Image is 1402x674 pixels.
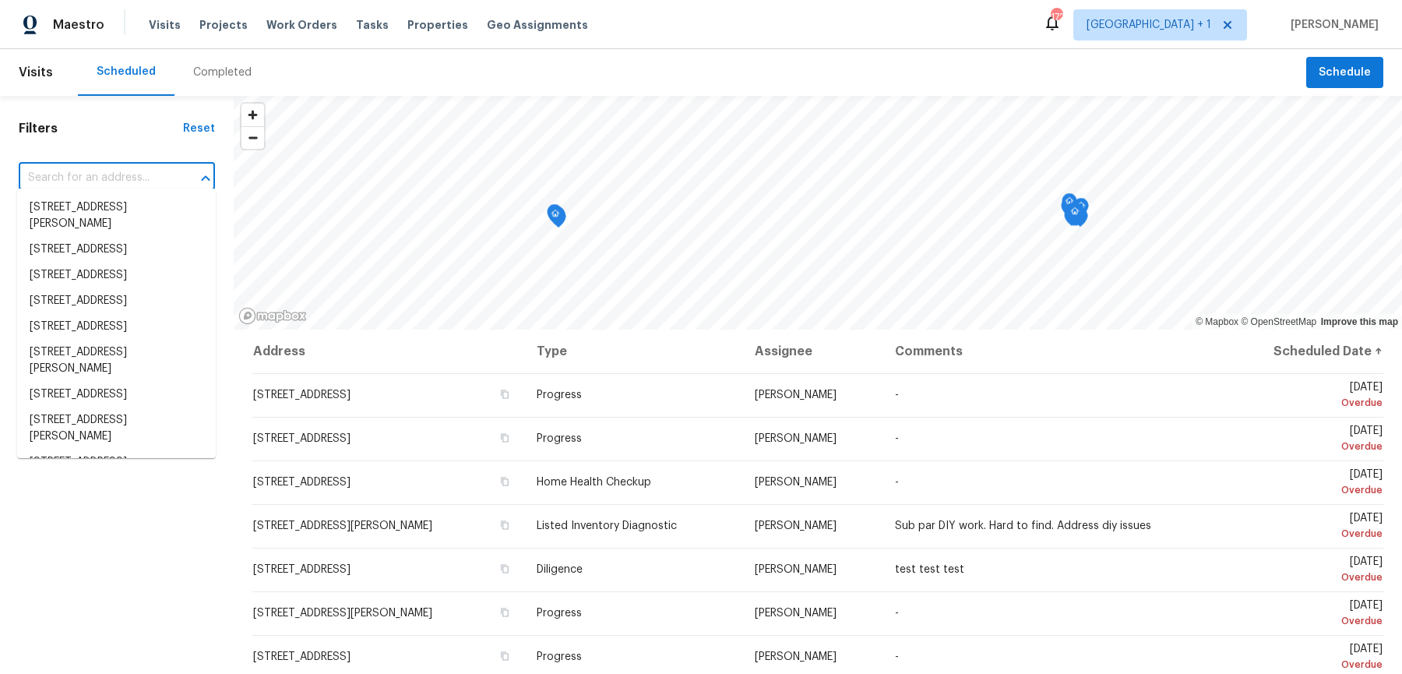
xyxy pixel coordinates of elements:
div: Overdue [1235,439,1383,454]
span: - [895,390,899,401]
span: Schedule [1319,63,1371,83]
span: [STREET_ADDRESS] [253,651,350,662]
span: Projects [199,17,248,33]
span: [PERSON_NAME] [755,520,837,531]
span: - [895,608,899,619]
div: Overdue [1235,526,1383,542]
button: Zoom out [241,126,264,149]
th: Address [252,330,524,373]
div: Map marker [1061,198,1076,222]
span: [STREET_ADDRESS][PERSON_NAME] [253,608,432,619]
span: [STREET_ADDRESS] [253,433,350,444]
div: Map marker [548,206,563,230]
input: Search for an address... [19,166,171,190]
span: [DATE] [1235,600,1383,629]
span: [STREET_ADDRESS] [253,477,350,488]
li: [STREET_ADDRESS] [17,382,216,408]
div: 172 [1051,9,1062,25]
button: Copy Address [498,518,512,532]
span: [PERSON_NAME] [755,651,837,662]
div: Map marker [1064,207,1080,231]
div: Reset [183,121,215,136]
div: Overdue [1235,613,1383,629]
span: [DATE] [1235,644,1383,672]
button: Copy Address [498,431,512,445]
div: Completed [193,65,252,80]
span: [DATE] [1235,513,1383,542]
div: Overdue [1235,657,1383,672]
li: [STREET_ADDRESS][PERSON_NAME] [17,340,216,382]
span: Tasks [356,19,389,30]
div: Map marker [1073,198,1089,222]
button: Schedule [1306,57,1383,89]
th: Assignee [742,330,883,373]
span: Geo Assignments [487,17,588,33]
span: - [895,651,899,662]
div: Overdue [1235,482,1383,498]
span: Properties [407,17,468,33]
span: [PERSON_NAME] [755,477,837,488]
canvas: Map [234,96,1402,330]
span: Listed Inventory Diagnostic [537,520,677,531]
li: [STREET_ADDRESS] [17,288,216,314]
span: Progress [537,390,582,401]
button: Zoom in [241,104,264,126]
li: [STREET_ADDRESS][PERSON_NAME] [17,195,216,237]
button: Close [195,168,217,189]
li: [STREET_ADDRESS] [17,237,216,263]
span: Home Health Checkup [537,477,651,488]
span: [PERSON_NAME] [755,564,837,575]
a: OpenStreetMap [1241,316,1316,327]
span: [DATE] [1235,425,1383,454]
a: Mapbox homepage [238,307,307,325]
a: Improve this map [1321,316,1398,327]
div: Map marker [1067,203,1083,228]
div: Scheduled [97,64,156,79]
span: - [895,433,899,444]
div: Map marker [1065,203,1080,227]
span: Zoom out [241,127,264,149]
div: Map marker [547,204,562,228]
span: Progress [537,651,582,662]
div: Overdue [1235,395,1383,411]
span: [DATE] [1235,469,1383,498]
span: Progress [537,608,582,619]
li: [STREET_ADDRESS][PERSON_NAME] [17,450,216,492]
th: Type [524,330,742,373]
span: Progress [537,433,582,444]
li: [STREET_ADDRESS] [17,263,216,288]
button: Copy Address [498,649,512,663]
span: [PERSON_NAME] [1284,17,1379,33]
button: Copy Address [498,475,512,489]
span: Sub par DIY work. Hard to find. Address diy issues [895,520,1151,531]
span: [GEOGRAPHIC_DATA] + 1 [1087,17,1211,33]
button: Copy Address [498,562,512,576]
span: Diligence [537,564,583,575]
span: Visits [19,55,53,90]
h1: Filters [19,121,183,136]
th: Comments [882,330,1222,373]
span: [DATE] [1235,556,1383,585]
span: [PERSON_NAME] [755,608,837,619]
span: [DATE] [1235,382,1383,411]
li: [STREET_ADDRESS][PERSON_NAME] [17,408,216,450]
div: Overdue [1235,570,1383,585]
span: test test test [895,564,964,575]
span: [STREET_ADDRESS][PERSON_NAME] [253,520,432,531]
span: Maestro [53,17,104,33]
span: - [895,477,899,488]
button: Copy Address [498,387,512,401]
span: Visits [149,17,181,33]
button: Copy Address [498,605,512,619]
span: [PERSON_NAME] [755,433,837,444]
span: [STREET_ADDRESS] [253,390,350,401]
span: Work Orders [266,17,337,33]
a: Mapbox [1196,316,1238,327]
span: [PERSON_NAME] [755,390,837,401]
span: [STREET_ADDRESS] [253,564,350,575]
th: Scheduled Date ↑ [1222,330,1383,373]
li: [STREET_ADDRESS] [17,314,216,340]
div: Map marker [1062,193,1077,217]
